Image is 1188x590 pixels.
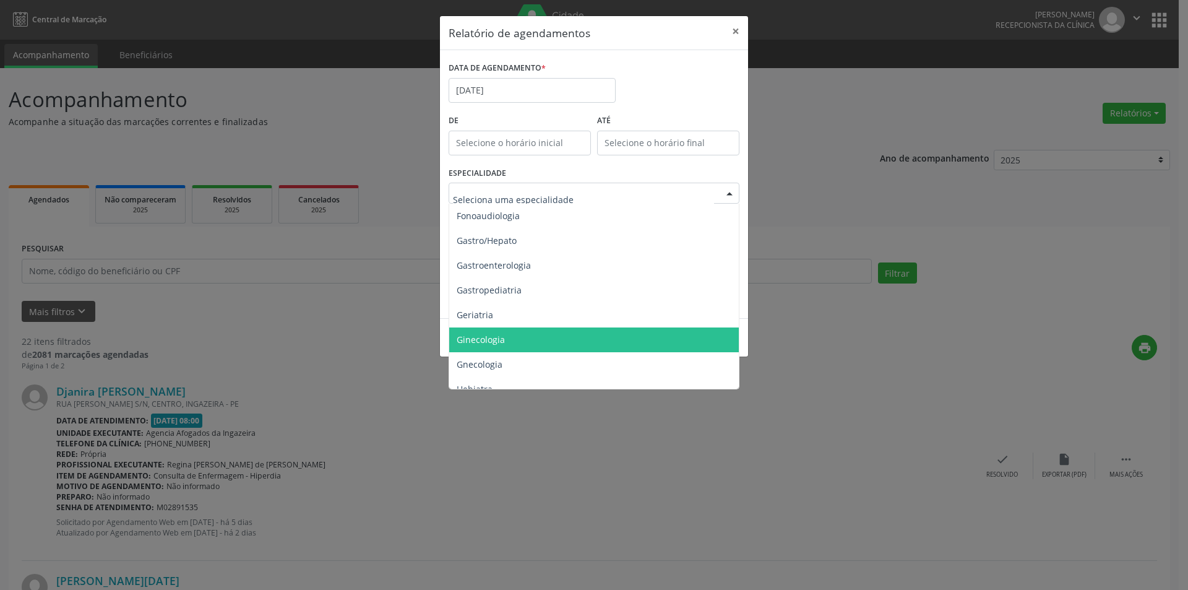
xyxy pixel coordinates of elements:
[449,78,616,103] input: Selecione uma data ou intervalo
[457,309,493,321] span: Geriatria
[457,383,493,395] span: Hebiatra
[457,210,520,222] span: Fonoaudiologia
[449,111,591,131] label: De
[723,16,748,46] button: Close
[597,111,739,131] label: ATÉ
[457,358,502,370] span: Gnecologia
[449,25,590,41] h5: Relatório de agendamentos
[449,59,546,78] label: DATA DE AGENDAMENTO
[453,187,714,212] input: Seleciona uma especialidade
[597,131,739,155] input: Selecione o horário final
[449,164,506,183] label: ESPECIALIDADE
[449,131,591,155] input: Selecione o horário inicial
[457,235,517,246] span: Gastro/Hepato
[457,284,522,296] span: Gastropediatria
[457,334,505,345] span: Ginecologia
[457,259,531,271] span: Gastroenterologia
